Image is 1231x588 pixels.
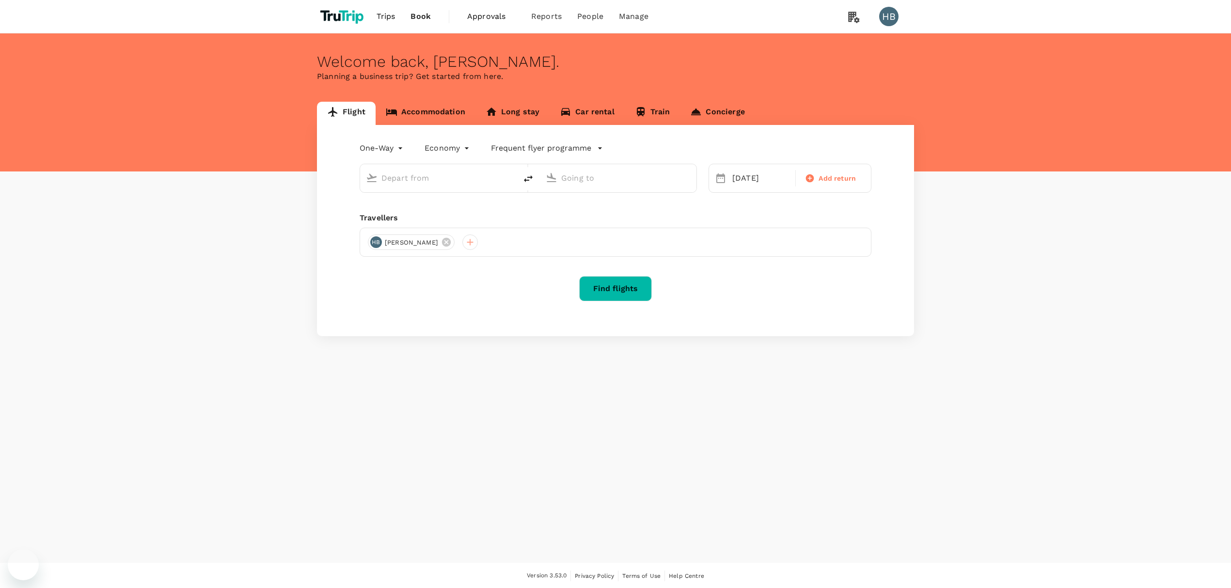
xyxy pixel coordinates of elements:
div: [DATE] [728,169,793,188]
span: Book [410,11,431,22]
span: Manage [619,11,648,22]
button: delete [517,167,540,190]
span: Privacy Policy [575,573,614,579]
span: Approvals [467,11,516,22]
span: Help Centre [669,573,704,579]
button: Open [510,177,512,179]
div: HB [370,236,382,248]
div: Travellers [360,212,871,224]
span: Trips [377,11,395,22]
div: Economy [425,140,472,156]
img: TruTrip logo [317,6,369,27]
a: Car rental [550,102,625,125]
button: Open [690,177,692,179]
a: Help Centre [669,571,704,581]
div: HB[PERSON_NAME] [368,234,455,250]
span: Add return [819,173,856,184]
input: Going to [561,170,676,186]
p: Frequent flyer programme [491,142,591,154]
button: Frequent flyer programme [491,142,603,154]
span: Reports [531,11,562,22]
a: Flight [317,102,376,125]
a: Train [625,102,680,125]
span: Version 3.53.0 [527,571,567,581]
span: [PERSON_NAME] [379,238,444,248]
div: Welcome back , [PERSON_NAME] . [317,53,914,71]
span: Terms of Use [622,573,661,579]
p: Planning a business trip? Get started from here. [317,71,914,82]
button: Find flights [579,276,652,301]
a: Long stay [475,102,550,125]
iframe: Button to launch messaging window [8,549,39,580]
div: One-Way [360,140,405,156]
div: HB [879,7,899,26]
a: Concierge [680,102,755,125]
span: People [577,11,603,22]
a: Privacy Policy [575,571,614,581]
a: Terms of Use [622,571,661,581]
input: Depart from [381,170,496,186]
a: Accommodation [376,102,475,125]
